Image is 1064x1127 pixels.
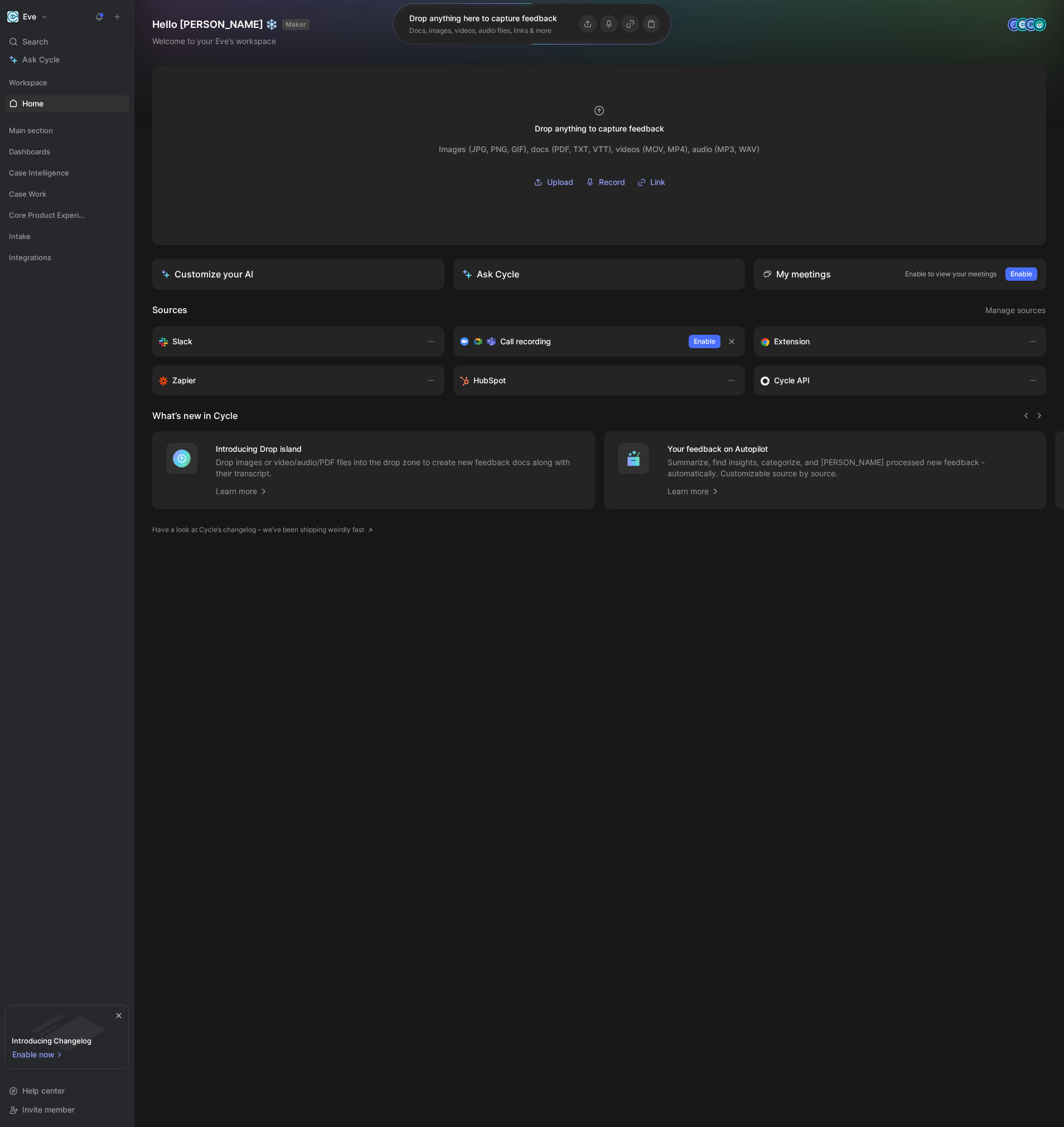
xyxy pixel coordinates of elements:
[409,12,557,25] div: Drop anything here to capture feedback
[4,228,129,245] div: Intake
[216,485,268,498] a: Learn more
[152,303,187,318] h2: Sources
[282,19,309,30] button: MAKER
[152,409,238,422] h2: What’s new in Cycle
[547,175,573,189] span: Upload
[1034,19,1045,30] img: avatar
[172,374,196,387] h3: Zapier
[23,12,36,22] h1: Eve
[761,335,1017,348] div: Capture feedback from anywhere on the web
[152,35,309,48] div: Welcome to your Eve’s workspace
[9,252,51,263] span: Integrations
[4,9,51,25] button: EveEve
[4,207,129,227] div: Core Product Experience
[4,164,129,184] div: Case Intelligence
[774,374,810,387] h3: Cycle API
[159,335,415,348] div: Sync your customers, send feedback and get updates in Slack
[530,174,577,191] button: Upload
[668,442,1033,456] h4: Your feedback on Autopilot
[462,267,519,281] div: Ask Cycle
[4,249,129,266] div: Integrations
[1005,267,1037,281] button: Enable
[9,167,69,178] span: Case Intelligence
[12,1048,56,1061] span: Enable now
[668,485,720,498] a: Learn more
[152,18,309,31] h1: Hello [PERSON_NAME] ❄️
[4,186,129,202] div: Case Work
[4,186,129,206] div: Case Work
[4,33,129,50] div: Search
[9,77,47,88] span: Workspace
[668,457,1033,479] p: Summarize, find insights, categorize, and [PERSON_NAME] processed new feedback - automatically. C...
[4,51,129,68] a: Ask Cycle
[4,207,129,223] div: Core Product Experience
[599,175,625,189] span: Record
[4,122,129,142] div: Main section
[216,457,582,479] p: Drop images or video/audio/PDF files into the drop zone to create new feedback docs along with th...
[172,335,192,348] h3: Slack
[1010,269,1032,280] span: Enable
[650,175,665,189] span: Link
[761,374,1017,387] div: Sync customers & send feedback from custom sources. Get inspired by our favorite use case
[9,231,31,242] span: Intake
[4,164,129,181] div: Case Intelligence
[4,1101,129,1118] div: Invite member
[22,53,60,66] span: Ask Cycle
[985,304,1046,317] span: Manage sources
[152,258,444,290] a: Customize your AI
[4,74,129,91] div: Workspace
[453,258,746,290] button: Ask Cycle
[985,303,1046,318] button: Manage sources
[774,335,810,348] h3: Extension
[152,524,373,535] a: Have a look at Cycle’s changelog – we’ve been shipping weirdly fast
[763,267,831,281] div: My meetings
[500,335,551,348] h3: Call recording
[4,1082,129,1099] div: Help center
[216,442,582,456] h4: Introducing Drop island
[159,374,415,387] div: Capture feedback from thousands of sources with Zapier (survey results, recordings, sheets, etc).
[689,335,720,348] button: Enable
[4,249,129,269] div: Integrations
[9,209,85,221] span: Core Product Experience
[1009,19,1020,30] div: J
[409,25,557,36] div: Docs, images, videos, audio files, links & more
[4,143,129,163] div: Dashboards
[4,143,129,160] div: Dashboards
[161,267,253,281] div: Customize your AI
[1017,19,1028,30] img: avatar
[9,146,50,157] span: Dashboards
[12,1034,91,1047] div: Introducing Changelog
[4,95,129,112] a: Home
[582,174,629,191] button: Record
[1026,19,1037,30] div: P
[439,143,760,156] div: Images (JPG, PNG, GIF), docs (PDF, TXT, VTT), videos (MOV, MP4), audio (MP3, WAV)
[4,228,129,248] div: Intake
[9,188,46,199] span: Case Work
[460,335,680,348] div: Record & transcribe meetings from Zoom, Meet & Teams.
[535,122,664,135] div: Drop anything to capture feedback
[9,125,53,136] span: Main section
[14,1006,119,1062] img: bg-BLZuj68n.svg
[905,269,997,280] p: Enable to view your meetings
[7,11,18,22] img: Eve
[22,98,43,109] span: Home
[22,1086,65,1095] span: Help center
[633,174,669,191] button: Link
[12,1047,64,1062] button: Enable now
[473,374,506,387] h3: HubSpot
[694,336,715,347] span: Enable
[4,122,129,139] div: Main section
[22,35,48,48] span: Search
[22,1105,75,1114] span: Invite member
